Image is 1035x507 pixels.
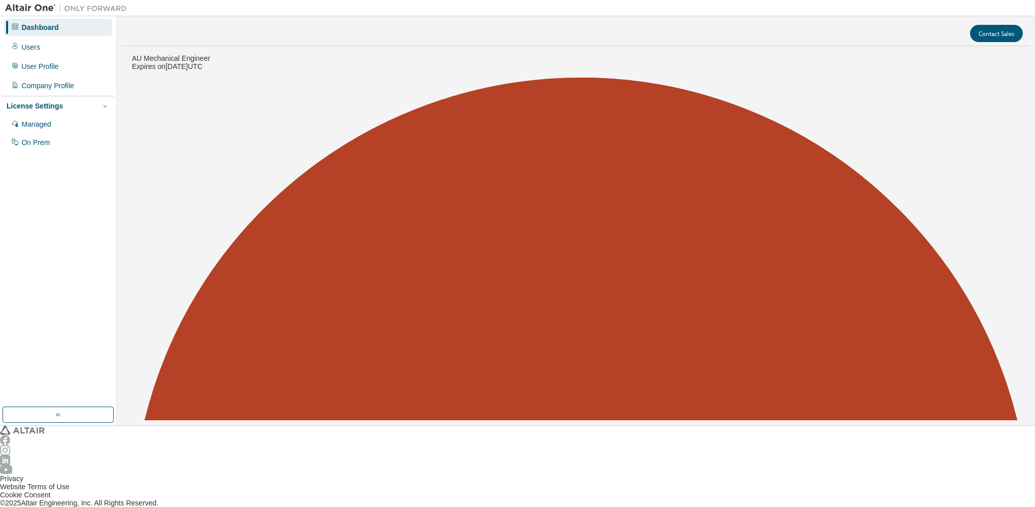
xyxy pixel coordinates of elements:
[7,102,63,110] div: License Settings
[21,82,74,90] div: Company Profile
[21,43,40,51] div: Users
[21,120,51,128] div: Managed
[21,23,58,31] div: Dashboard
[132,54,210,62] span: AU Mechanical Engineer
[21,138,50,147] div: On Prem
[970,25,1023,42] button: Contact Sales
[5,3,132,13] img: Altair One
[132,62,1030,70] p: Expires on [DATE] UTC
[21,62,58,70] div: User Profile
